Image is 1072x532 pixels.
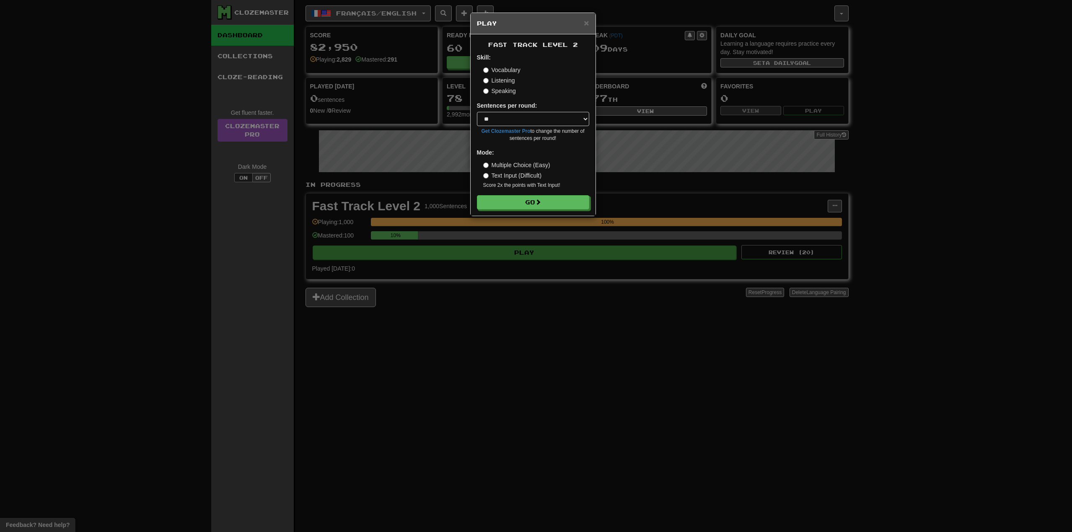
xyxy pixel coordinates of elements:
button: Close [584,18,589,27]
input: Listening [483,78,489,83]
input: Multiple Choice (Easy) [483,163,489,168]
input: Speaking [483,88,489,94]
span: Fast Track Level 2 [488,41,578,48]
label: Speaking [483,87,516,95]
label: Sentences per round: [477,101,537,110]
span: × [584,18,589,28]
strong: Skill: [477,54,491,61]
button: Go [477,195,589,209]
input: Vocabulary [483,67,489,73]
label: Multiple Choice (Easy) [483,161,550,169]
h5: Play [477,19,589,28]
label: Text Input (Difficult) [483,171,542,180]
strong: Mode: [477,149,494,156]
small: to change the number of sentences per round! [477,128,589,142]
label: Vocabulary [483,66,520,74]
a: Get Clozemaster Pro [482,128,531,134]
label: Listening [483,76,515,85]
input: Text Input (Difficult) [483,173,489,178]
small: Score 2x the points with Text Input ! [483,182,589,189]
